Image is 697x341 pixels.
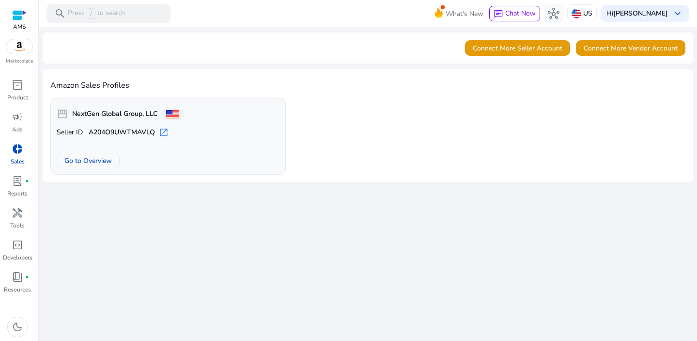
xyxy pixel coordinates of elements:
[68,8,125,19] p: Press to search
[473,43,562,53] span: Connect More Seller Account
[548,8,559,19] span: hub
[12,125,23,134] p: Ads
[12,321,23,333] span: dark_mode
[505,9,536,18] span: Chat Now
[25,275,29,279] span: fiber_manual_record
[10,221,25,230] p: Tools
[12,207,23,219] span: handyman
[54,8,66,19] span: search
[583,5,592,22] p: US
[572,9,581,18] img: us.svg
[4,285,31,294] p: Resources
[6,39,32,54] img: amazon.svg
[64,156,112,166] span: Go to Overview
[57,153,120,168] button: Go to Overview
[12,175,23,187] span: lab_profile
[89,128,155,137] b: A204O9UWTMAVLQ
[672,8,683,19] span: keyboard_arrow_down
[544,4,563,23] button: hub
[12,22,27,31] p: AMS
[50,81,685,90] h4: Amazon Sales Profiles
[57,108,68,120] span: storefront
[446,5,483,22] span: What's New
[606,10,668,17] p: Hi
[11,157,25,166] p: Sales
[584,43,678,53] span: Connect More Vendor Account
[576,40,685,56] button: Connect More Vendor Account
[12,271,23,283] span: book_4
[12,79,23,91] span: inventory_2
[57,128,83,137] span: Seller ID
[12,143,23,155] span: donut_small
[159,128,169,137] span: open_in_new
[494,9,503,19] span: chat
[6,58,33,65] p: Marketplace
[7,189,28,198] p: Reports
[3,253,32,262] p: Developers
[72,109,157,119] b: NextGen Global Group, LLC
[12,111,23,123] span: campaign
[87,8,95,19] span: /
[12,239,23,251] span: code_blocks
[7,93,28,102] p: Product
[25,179,29,183] span: fiber_manual_record
[465,40,570,56] button: Connect More Seller Account
[489,6,540,21] button: chatChat Now
[613,9,668,18] b: [PERSON_NAME]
